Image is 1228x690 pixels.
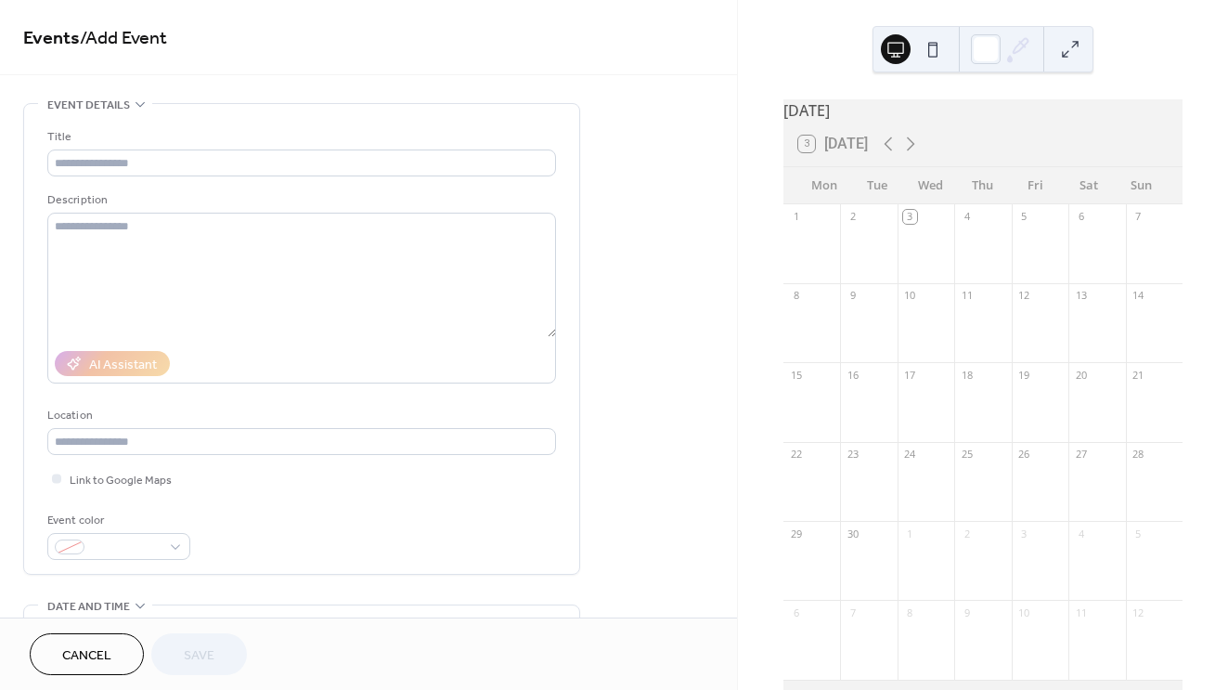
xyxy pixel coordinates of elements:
[846,368,860,382] div: 16
[47,597,130,617] span: Date and time
[1017,289,1031,303] div: 12
[956,167,1009,204] div: Thu
[798,167,851,204] div: Mon
[846,448,860,462] div: 23
[903,368,917,382] div: 17
[851,167,904,204] div: Tue
[47,190,552,210] div: Description
[960,605,974,619] div: 9
[789,368,803,382] div: 15
[1017,210,1031,224] div: 5
[789,289,803,303] div: 8
[1131,368,1145,382] div: 21
[789,605,803,619] div: 6
[846,289,860,303] div: 9
[960,368,974,382] div: 18
[903,605,917,619] div: 8
[47,127,552,147] div: Title
[47,511,187,530] div: Event color
[1131,210,1145,224] div: 7
[846,605,860,619] div: 7
[1074,527,1088,540] div: 4
[47,406,552,425] div: Location
[903,527,917,540] div: 1
[789,527,803,540] div: 29
[846,210,860,224] div: 2
[1017,368,1031,382] div: 19
[903,210,917,224] div: 3
[1017,527,1031,540] div: 3
[1017,448,1031,462] div: 26
[1062,167,1115,204] div: Sat
[1074,448,1088,462] div: 27
[960,448,974,462] div: 25
[1074,210,1088,224] div: 6
[1074,605,1088,619] div: 11
[789,448,803,462] div: 22
[80,20,167,57] span: / Add Event
[789,210,803,224] div: 1
[960,289,974,303] div: 11
[1074,368,1088,382] div: 20
[1131,605,1145,619] div: 12
[783,99,1183,122] div: [DATE]
[960,210,974,224] div: 4
[1131,527,1145,540] div: 5
[1074,289,1088,303] div: 13
[62,646,111,666] span: Cancel
[30,633,144,675] button: Cancel
[1115,167,1168,204] div: Sun
[1131,289,1145,303] div: 14
[70,471,172,490] span: Link to Google Maps
[1131,448,1145,462] div: 28
[1017,605,1031,619] div: 10
[960,527,974,540] div: 2
[23,20,80,57] a: Events
[903,289,917,303] div: 10
[903,448,917,462] div: 24
[47,96,130,115] span: Event details
[1009,167,1062,204] div: Fri
[846,527,860,540] div: 30
[904,167,957,204] div: Wed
